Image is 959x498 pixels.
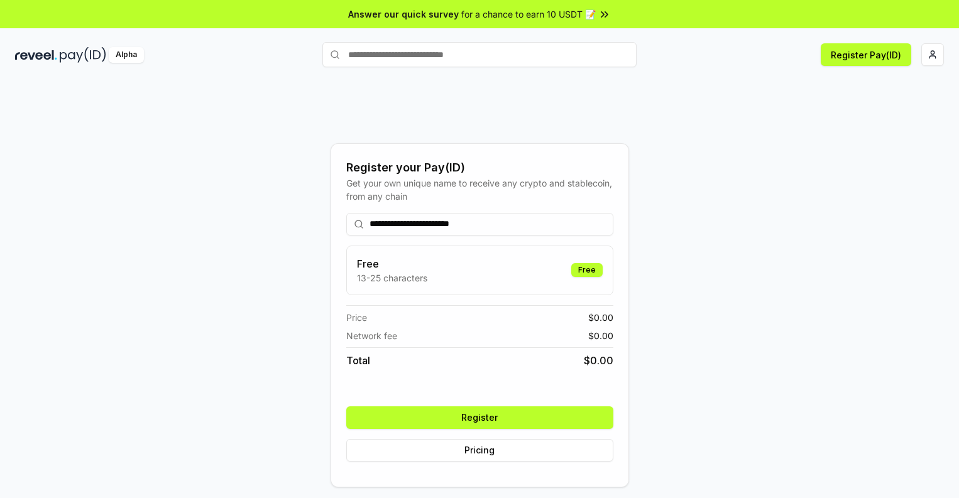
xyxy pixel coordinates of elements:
[109,47,144,63] div: Alpha
[346,329,397,342] span: Network fee
[588,311,613,324] span: $ 0.00
[346,159,613,176] div: Register your Pay(ID)
[346,176,613,203] div: Get your own unique name to receive any crypto and stablecoin, from any chain
[571,263,603,277] div: Free
[60,47,106,63] img: pay_id
[584,353,613,368] span: $ 0.00
[588,329,613,342] span: $ 0.00
[346,311,367,324] span: Price
[15,47,57,63] img: reveel_dark
[821,43,911,66] button: Register Pay(ID)
[461,8,596,21] span: for a chance to earn 10 USDT 📝
[357,271,427,284] p: 13-25 characters
[346,353,370,368] span: Total
[346,406,613,429] button: Register
[357,256,427,271] h3: Free
[346,439,613,462] button: Pricing
[348,8,459,21] span: Answer our quick survey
